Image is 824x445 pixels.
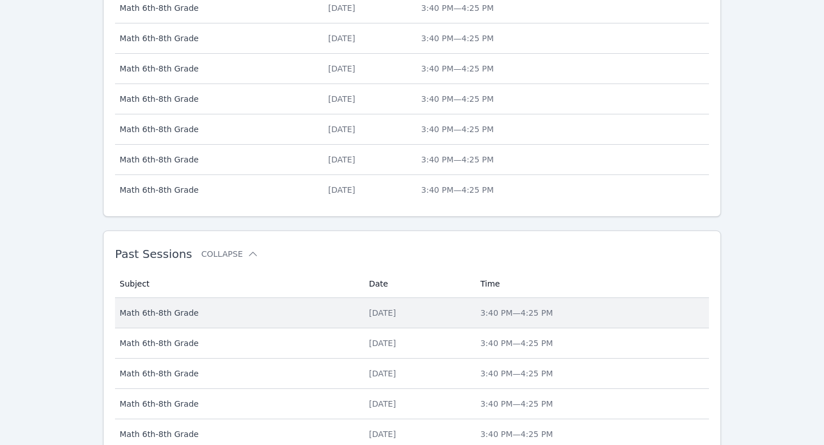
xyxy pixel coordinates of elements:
[328,184,407,196] div: [DATE]
[328,33,407,44] div: [DATE]
[362,270,474,298] th: Date
[328,124,407,135] div: [DATE]
[115,175,709,205] tr: Math 6th-8th Grade[DATE]3:40 PM—4:25 PM
[480,308,553,317] span: 3:40 PM — 4:25 PM
[120,93,314,105] span: Math 6th-8th Grade
[421,34,494,43] span: 3:40 PM — 4:25 PM
[115,359,709,389] tr: Math 6th-8th Grade[DATE]3:40 PM—4:25 PM
[369,428,467,440] div: [DATE]
[201,248,259,260] button: Collapse
[120,154,314,165] span: Math 6th-8th Grade
[480,369,553,378] span: 3:40 PM — 4:25 PM
[115,54,709,84] tr: Math 6th-8th Grade[DATE]3:40 PM—4:25 PM
[120,428,355,440] span: Math 6th-8th Grade
[115,270,362,298] th: Subject
[480,399,553,408] span: 3:40 PM — 4:25 PM
[115,298,709,328] tr: Math 6th-8th Grade[DATE]3:40 PM—4:25 PM
[120,398,355,410] span: Math 6th-8th Grade
[120,124,314,135] span: Math 6th-8th Grade
[369,307,467,319] div: [DATE]
[480,430,553,439] span: 3:40 PM — 4:25 PM
[115,114,709,145] tr: Math 6th-8th Grade[DATE]3:40 PM—4:25 PM
[115,247,192,261] span: Past Sessions
[421,64,494,73] span: 3:40 PM — 4:25 PM
[328,93,407,105] div: [DATE]
[369,337,467,349] div: [DATE]
[120,33,314,44] span: Math 6th-8th Grade
[328,63,407,74] div: [DATE]
[115,328,709,359] tr: Math 6th-8th Grade[DATE]3:40 PM—4:25 PM
[421,3,494,13] span: 3:40 PM — 4:25 PM
[328,2,407,14] div: [DATE]
[115,389,709,419] tr: Math 6th-8th Grade[DATE]3:40 PM—4:25 PM
[421,185,494,194] span: 3:40 PM — 4:25 PM
[115,145,709,175] tr: Math 6th-8th Grade[DATE]3:40 PM—4:25 PM
[421,94,494,104] span: 3:40 PM — 4:25 PM
[369,398,467,410] div: [DATE]
[120,2,314,14] span: Math 6th-8th Grade
[328,154,407,165] div: [DATE]
[120,337,355,349] span: Math 6th-8th Grade
[115,23,709,54] tr: Math 6th-8th Grade[DATE]3:40 PM—4:25 PM
[421,155,494,164] span: 3:40 PM — 4:25 PM
[369,368,467,379] div: [DATE]
[120,307,355,319] span: Math 6th-8th Grade
[480,339,553,348] span: 3:40 PM — 4:25 PM
[473,270,709,298] th: Time
[115,84,709,114] tr: Math 6th-8th Grade[DATE]3:40 PM—4:25 PM
[120,63,314,74] span: Math 6th-8th Grade
[120,184,314,196] span: Math 6th-8th Grade
[421,125,494,134] span: 3:40 PM — 4:25 PM
[120,368,355,379] span: Math 6th-8th Grade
